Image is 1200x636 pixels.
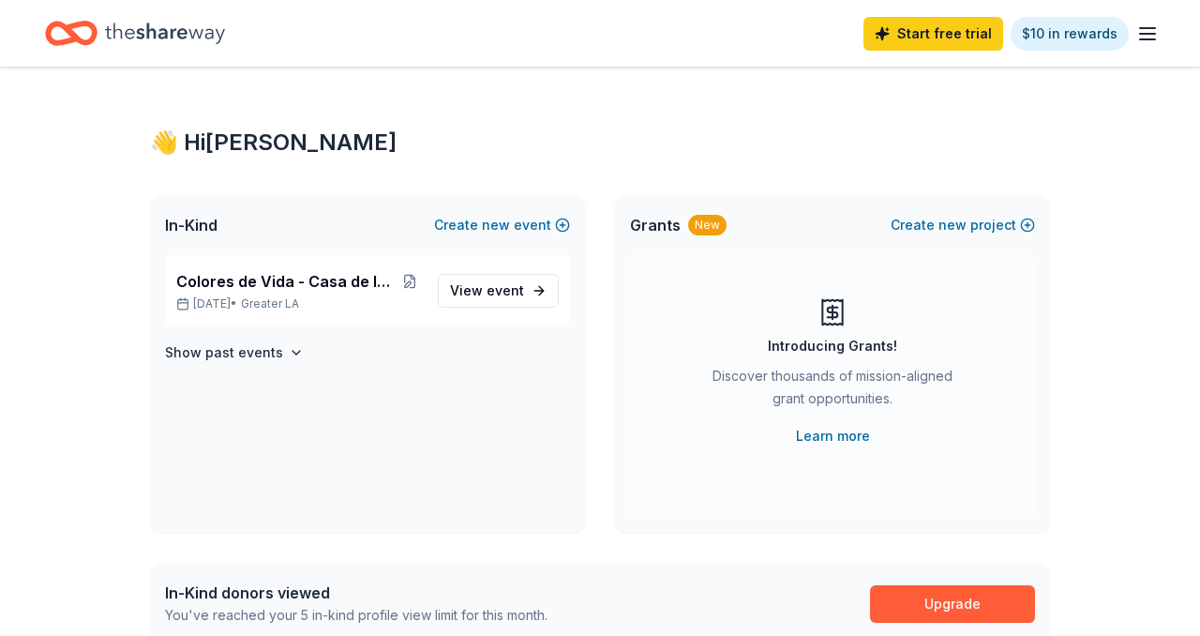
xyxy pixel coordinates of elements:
[938,214,967,236] span: new
[1011,17,1129,51] a: $10 in rewards
[438,274,559,308] a: View event
[768,335,897,357] div: Introducing Grants!
[165,341,304,364] button: Show past events
[482,214,510,236] span: new
[870,585,1035,623] a: Upgrade
[176,296,423,311] p: [DATE] •
[45,11,225,55] a: Home
[688,215,727,235] div: New
[487,282,524,298] span: event
[176,270,396,293] span: Colores de Vida - Casa de la Familia Gala
[165,214,217,236] span: In-Kind
[165,341,283,364] h4: Show past events
[165,604,547,627] div: You've reached your 5 in-kind profile view limit for this month.
[450,280,524,302] span: View
[891,214,1035,236] button: Createnewproject
[863,17,1003,51] a: Start free trial
[630,214,681,236] span: Grants
[241,296,299,311] span: Greater LA
[796,425,870,447] a: Learn more
[165,582,547,604] div: In-Kind donors viewed
[705,365,960,417] div: Discover thousands of mission-aligned grant opportunities.
[150,128,1050,158] div: 👋 Hi [PERSON_NAME]
[434,214,570,236] button: Createnewevent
